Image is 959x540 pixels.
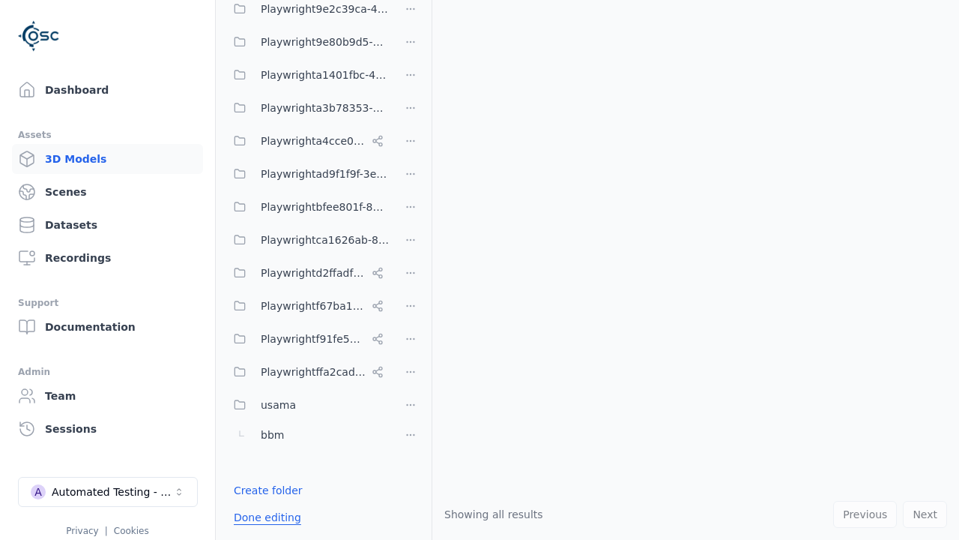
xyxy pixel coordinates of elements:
span: Playwrightd2ffadf0-c973-454c-8fcf-dadaeffcb802 [261,264,366,282]
button: Playwrighta4cce06a-a8e6-4c0d-bfc1-93e8d78d750a [225,126,390,156]
button: Playwrightd2ffadf0-c973-454c-8fcf-dadaeffcb802 [225,258,390,288]
img: Logo [18,15,60,57]
a: Scenes [12,177,203,207]
a: Documentation [12,312,203,342]
button: Playwrightbfee801f-8be1-42a6-b774-94c49e43b650 [225,192,390,222]
a: Sessions [12,414,203,444]
a: Privacy [66,526,98,536]
span: Playwright9e80b9d5-ab0b-4e8f-a3de-da46b25b8298 [261,33,390,51]
button: usama [225,390,390,420]
button: Playwrightad9f1f9f-3e6a-4231-8f19-c506bf64a382 [225,159,390,189]
button: Select a workspace [18,477,198,507]
div: Support [18,294,197,312]
div: Assets [18,126,197,144]
div: Automated Testing - Playwright [52,484,173,499]
span: Showing all results [444,508,543,520]
button: Done editing [225,504,310,531]
span: Playwrightad9f1f9f-3e6a-4231-8f19-c506bf64a382 [261,165,390,183]
span: Playwrightbfee801f-8be1-42a6-b774-94c49e43b650 [261,198,390,216]
a: Dashboard [12,75,203,105]
span: Playwrightffa2cad8-0214-4c2f-a758-8e9593c5a37e [261,363,366,381]
div: A [31,484,46,499]
a: Cookies [114,526,149,536]
button: Playwrightca1626ab-8cec-4ddc-b85a-2f9392fe08d1 [225,225,390,255]
a: Team [12,381,203,411]
button: Create folder [225,477,312,504]
button: Playwrightffa2cad8-0214-4c2f-a758-8e9593c5a37e [225,357,390,387]
a: Datasets [12,210,203,240]
button: Playwrightf91fe523-dd75-44f3-a953-451f6070cb42 [225,324,390,354]
a: 3D Models [12,144,203,174]
button: Playwright9e80b9d5-ab0b-4e8f-a3de-da46b25b8298 [225,27,390,57]
span: Playwrighta1401fbc-43d7-48dd-a309-be935d99d708 [261,66,390,84]
button: Playwrighta3b78353-5999-46c5-9eab-70007203469a [225,93,390,123]
span: usama [261,396,296,414]
span: Playwrightf67ba199-386a-42d1-aebc-3b37e79c7296 [261,297,366,315]
span: | [105,526,108,536]
button: bbm [225,420,390,450]
button: Playwrighta1401fbc-43d7-48dd-a309-be935d99d708 [225,60,390,90]
a: Create folder [234,483,303,498]
span: Playwrighta4cce06a-a8e6-4c0d-bfc1-93e8d78d750a [261,132,366,150]
a: Recordings [12,243,203,273]
button: Playwrightf67ba199-386a-42d1-aebc-3b37e79c7296 [225,291,390,321]
span: Playwrightca1626ab-8cec-4ddc-b85a-2f9392fe08d1 [261,231,390,249]
span: Playwrightf91fe523-dd75-44f3-a953-451f6070cb42 [261,330,366,348]
div: Admin [18,363,197,381]
span: Playwrighta3b78353-5999-46c5-9eab-70007203469a [261,99,390,117]
span: bbm [261,426,284,444]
